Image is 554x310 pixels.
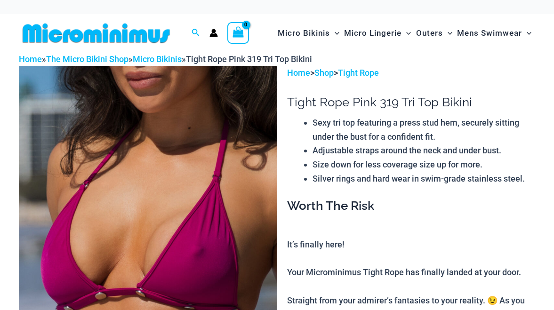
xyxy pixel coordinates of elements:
[344,21,401,45] span: Micro Lingerie
[313,116,535,143] li: Sexy tri top featuring a press stud hem, securely sitting under the bust for a confident fit.
[287,66,535,80] p: > >
[313,143,535,158] li: Adjustable straps around the neck and under bust.
[338,68,379,78] a: Tight Rope
[401,21,411,45] span: Menu Toggle
[287,198,535,214] h3: Worth The Risk
[330,21,339,45] span: Menu Toggle
[133,54,182,64] a: Micro Bikinis
[19,54,312,64] span: » » »
[414,19,455,48] a: OutersMenu ToggleMenu Toggle
[275,19,342,48] a: Micro BikinisMenu ToggleMenu Toggle
[186,54,312,64] span: Tight Rope Pink 319 Tri Top Bikini
[416,21,443,45] span: Outers
[287,68,310,78] a: Home
[227,22,249,44] a: View Shopping Cart, empty
[313,158,535,172] li: Size down for less coverage size up for more.
[314,68,334,78] a: Shop
[522,21,531,45] span: Menu Toggle
[443,21,452,45] span: Menu Toggle
[278,21,330,45] span: Micro Bikinis
[209,29,218,37] a: Account icon link
[192,27,200,39] a: Search icon link
[19,54,42,64] a: Home
[19,23,174,44] img: MM SHOP LOGO FLAT
[455,19,534,48] a: Mens SwimwearMenu ToggleMenu Toggle
[46,54,128,64] a: The Micro Bikini Shop
[457,21,522,45] span: Mens Swimwear
[287,95,535,110] h1: Tight Rope Pink 319 Tri Top Bikini
[313,172,535,186] li: Silver rings and hard wear in swim-grade stainless steel.
[342,19,413,48] a: Micro LingerieMenu ToggleMenu Toggle
[274,17,535,49] nav: Site Navigation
